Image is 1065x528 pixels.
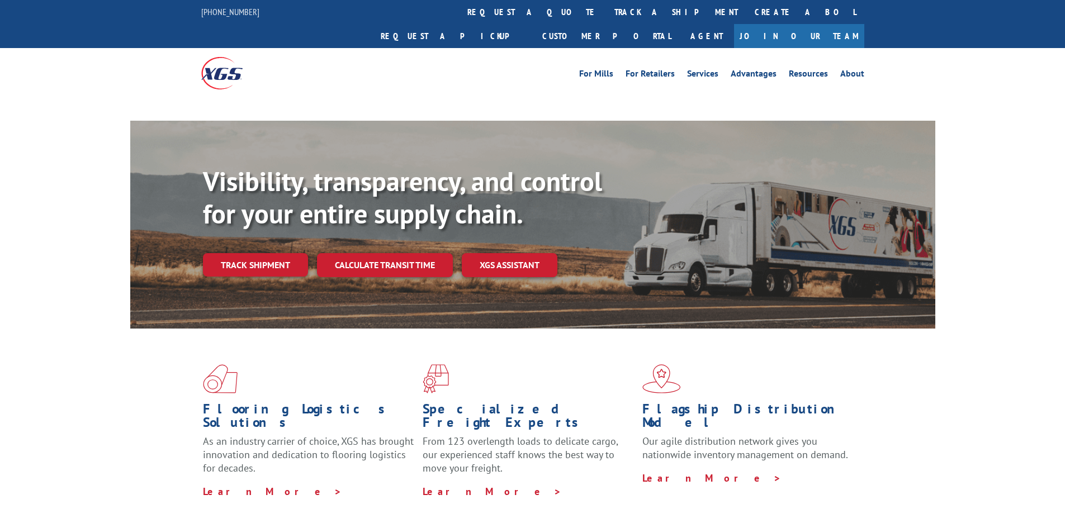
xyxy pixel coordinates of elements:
span: As an industry carrier of choice, XGS has brought innovation and dedication to flooring logistics... [203,435,414,474]
a: Learn More > [203,485,342,498]
img: xgs-icon-focused-on-flooring-red [423,364,449,393]
a: Calculate transit time [317,253,453,277]
a: Request a pickup [372,24,534,48]
a: For Retailers [626,69,675,82]
h1: Flooring Logistics Solutions [203,402,414,435]
a: Learn More > [423,485,562,498]
a: Learn More > [642,472,782,484]
a: Services [687,69,718,82]
img: xgs-icon-total-supply-chain-intelligence-red [203,364,238,393]
a: Join Our Team [734,24,864,48]
a: Track shipment [203,253,308,277]
h1: Flagship Distribution Model [642,402,854,435]
a: Advantages [731,69,777,82]
a: [PHONE_NUMBER] [201,6,259,17]
a: XGS ASSISTANT [462,253,557,277]
a: For Mills [579,69,613,82]
img: xgs-icon-flagship-distribution-model-red [642,364,681,393]
p: From 123 overlength loads to delicate cargo, our experienced staff knows the best way to move you... [423,435,634,484]
a: Resources [789,69,828,82]
b: Visibility, transparency, and control for your entire supply chain. [203,164,602,231]
h1: Specialized Freight Experts [423,402,634,435]
a: About [840,69,864,82]
span: Our agile distribution network gives you nationwide inventory management on demand. [642,435,848,461]
a: Customer Portal [534,24,679,48]
a: Agent [679,24,734,48]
